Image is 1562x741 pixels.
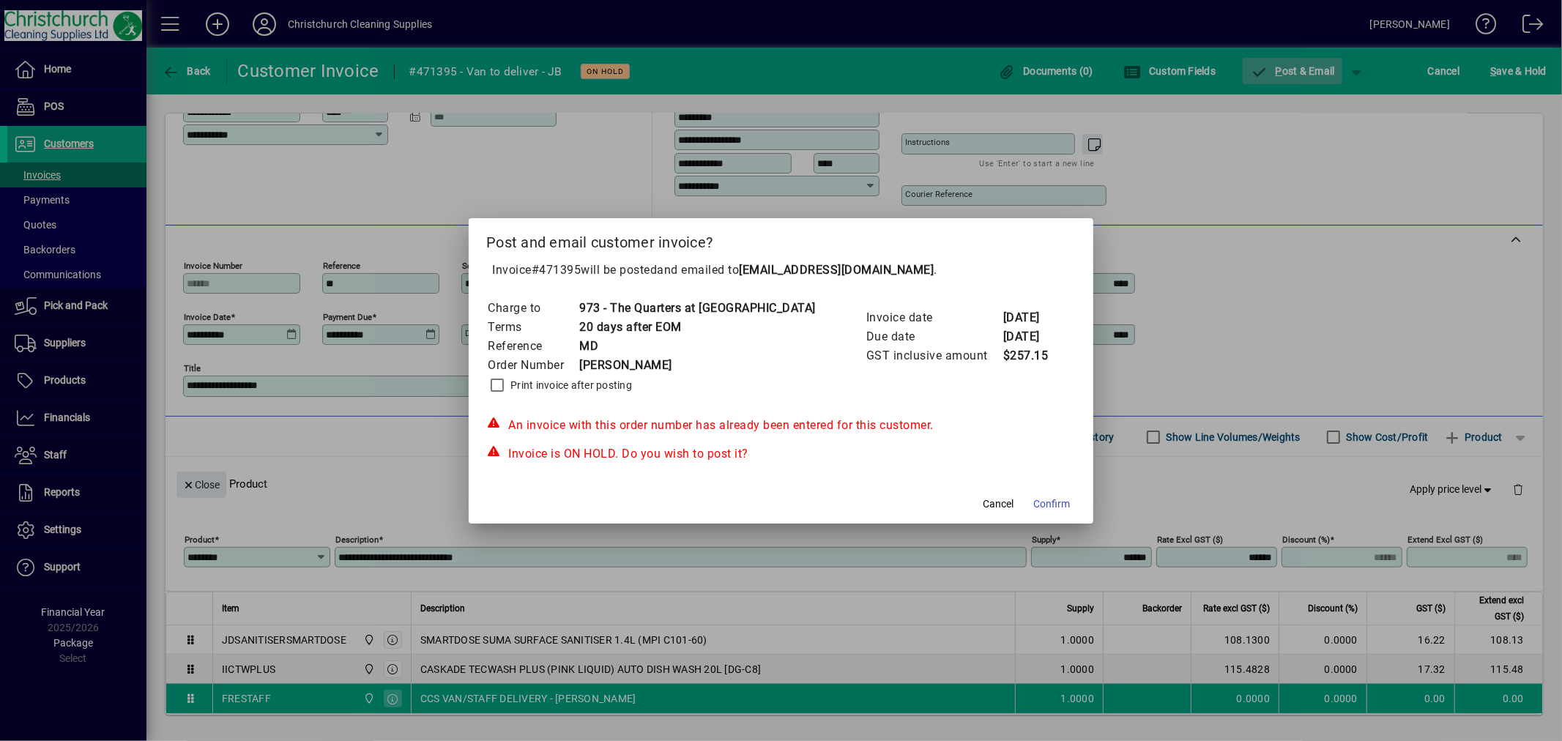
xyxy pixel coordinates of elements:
[579,299,816,318] td: 973 - The Quarters at [GEOGRAPHIC_DATA]
[486,445,1076,463] div: Invoice is ON HOLD. Do you wish to post it?
[1003,327,1061,346] td: [DATE]
[469,218,1093,261] h2: Post and email customer invoice?
[975,491,1022,518] button: Cancel
[739,263,934,277] b: [EMAIL_ADDRESS][DOMAIN_NAME]
[579,356,816,375] td: [PERSON_NAME]
[487,318,579,337] td: Terms
[486,417,1076,434] div: An invoice with this order number has already been entered for this customer.
[507,378,632,392] label: Print invoice after posting
[1003,308,1061,327] td: [DATE]
[1003,346,1061,365] td: $257.15
[487,337,579,356] td: Reference
[579,318,816,337] td: 20 days after EOM
[579,337,816,356] td: MD
[487,356,579,375] td: Order Number
[866,346,1003,365] td: GST inclusive amount
[657,263,934,277] span: and emailed to
[866,327,1003,346] td: Due date
[1027,491,1076,518] button: Confirm
[532,263,581,277] span: #471395
[983,496,1014,512] span: Cancel
[866,308,1003,327] td: Invoice date
[487,299,579,318] td: Charge to
[1033,496,1070,512] span: Confirm
[486,261,1076,279] p: Invoice will be posted .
